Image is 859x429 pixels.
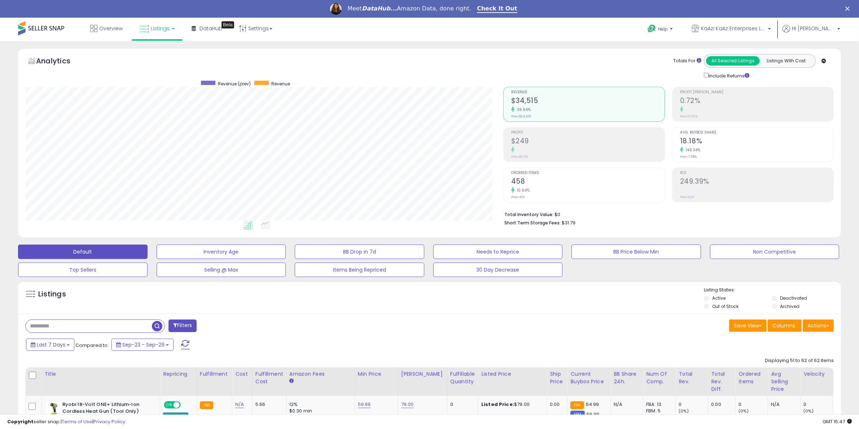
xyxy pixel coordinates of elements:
i: DataHub... [362,5,397,12]
small: Prev: 413 [511,195,525,199]
div: Total Rev. [679,370,705,385]
div: 0.00 [550,401,562,408]
strong: Copyright [7,418,34,425]
div: Totals For [673,58,701,64]
img: 41fRLe1zcnL._SL40_.jpg [46,401,61,416]
small: Prev: 0.00% [680,114,697,119]
div: N/A [771,401,795,408]
a: DataHub [186,18,228,39]
img: Profile image for Georgie [330,3,342,15]
span: 64.99 [586,401,599,408]
span: Revenue (prev) [218,81,251,87]
a: Hi [PERSON_NAME] [783,25,840,41]
h2: 18.18% [680,137,833,147]
b: Listed Price: [481,401,514,408]
a: 59.99 [358,401,371,408]
div: Title [44,370,157,378]
button: All Selected Listings [706,56,760,66]
div: 0 [679,401,708,408]
small: Prev: $24,661 [511,114,531,119]
div: Avg Selling Price [771,370,797,393]
span: Overview [99,25,123,32]
a: Listings [134,18,180,39]
span: Profit [PERSON_NAME] [680,90,833,94]
button: 30 Day Decrease [433,263,563,277]
b: Ryobi 18-Volt ONE+ Lithium-Ion Cordless Heat Gun (Tool Only) P3150 [62,401,150,423]
div: Min Price [358,370,395,378]
button: Needs to Reprice [433,245,563,259]
button: Items Being Repriced [295,263,424,277]
div: Num of Comp. [646,370,672,385]
div: Cost [235,370,249,378]
div: Total Rev. Diff. [711,370,732,393]
div: Tooltip anchor [222,21,234,28]
button: Sep-23 - Sep-29 [111,339,174,351]
h2: $34,515 [511,97,665,106]
div: 0 [450,401,473,408]
div: $79.00 [481,401,541,408]
small: FBA [200,401,213,409]
i: Get Help [647,24,656,33]
small: 10.90% [514,188,530,193]
span: 2025-10-7 15:47 GMT [823,418,852,425]
div: Current Buybox Price [570,370,608,385]
div: Include Returns [698,71,758,79]
span: ON [165,402,174,408]
div: Velocity [803,370,830,378]
button: Filters [168,319,197,332]
span: Columns [772,322,795,329]
div: Close [845,6,853,11]
div: N/A [614,401,637,408]
div: BB Share 24h. [614,370,640,385]
h2: $249 [511,137,665,147]
small: 39.96% [514,107,531,112]
span: Ordered Items [511,171,665,175]
b: Total Inventory Value: [504,211,553,218]
div: 0.00 [711,401,730,408]
label: Deactivated [780,295,807,301]
div: 12% [289,401,349,408]
div: Ordered Items [739,370,765,385]
div: Meet Amazon Data, done right. [347,5,471,12]
div: 0 [803,401,833,408]
button: BB Drop in 7d [295,245,424,259]
small: 146.34% [683,147,701,153]
div: 5.66 [255,401,281,408]
span: KaAzi KaAz Enterprises LLC [701,25,766,32]
div: 0 [739,401,768,408]
small: Prev: N/A [680,195,694,199]
small: Amazon Fees. [289,378,294,384]
h5: Analytics [36,56,84,68]
button: Save View [729,319,767,332]
span: Sep-23 - Sep-29 [122,341,165,348]
b: Short Term Storage Fees: [504,220,561,226]
span: $31.79 [562,219,575,226]
a: Check It Out [477,5,517,13]
small: FBA [570,401,584,409]
div: Displaying 51 to 62 of 62 items [765,357,834,364]
h2: 249.39% [680,177,833,187]
button: Default [18,245,148,259]
button: Selling @ Max [157,263,286,277]
span: Help [658,26,668,32]
div: Ship Price [550,370,564,385]
span: OFF [180,402,191,408]
h2: 458 [511,177,665,187]
a: Terms of Use [62,418,92,425]
button: Inventory Age [157,245,286,259]
a: Help [642,19,680,41]
button: Top Sellers [18,263,148,277]
span: Revenue [271,81,290,87]
span: ROI [680,171,833,175]
div: Repricing [163,370,194,378]
label: Active [712,295,726,301]
div: seller snap | | [7,419,125,425]
p: Listing States: [704,287,841,294]
small: Prev: 7.38% [680,155,697,159]
small: Prev: $0.00 [511,155,528,159]
a: Settings [234,18,278,39]
a: N/A [235,401,244,408]
button: Non Competitive [710,245,840,259]
a: Privacy Policy [93,418,125,425]
a: KaAzi KaAz Enterprises LLC [686,18,776,41]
